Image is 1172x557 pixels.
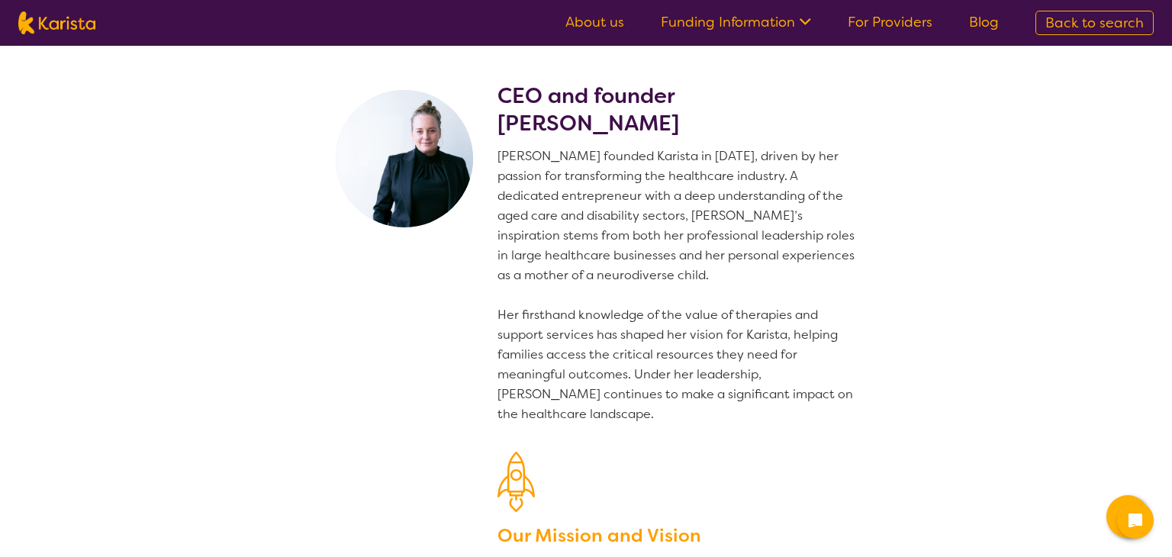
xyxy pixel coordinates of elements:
[497,146,861,424] p: [PERSON_NAME] founded Karista in [DATE], driven by her passion for transforming the healthcare in...
[497,82,861,137] h2: CEO and founder [PERSON_NAME]
[661,13,811,31] a: Funding Information
[969,13,999,31] a: Blog
[497,452,535,512] img: Our Mission
[848,13,932,31] a: For Providers
[1045,14,1144,32] span: Back to search
[1035,11,1154,35] a: Back to search
[1106,495,1149,538] button: Channel Menu
[18,11,95,34] img: Karista logo
[565,13,624,31] a: About us
[497,522,861,549] h3: Our Mission and Vision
